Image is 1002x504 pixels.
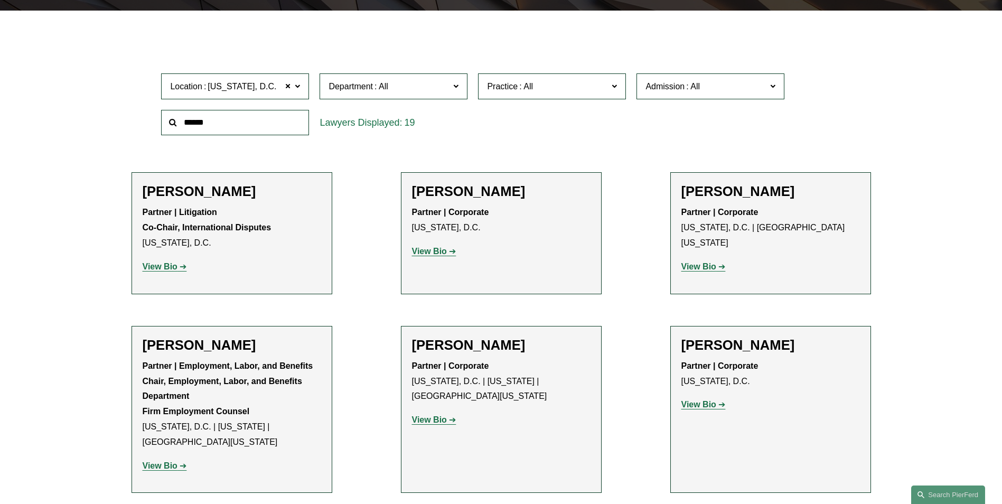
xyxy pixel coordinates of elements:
strong: View Bio [412,247,447,256]
span: Practice [487,82,518,91]
strong: Partner | Corporate [412,208,489,217]
h2: [PERSON_NAME] [681,337,860,353]
p: [US_STATE], D.C. [681,359,860,389]
a: View Bio [143,461,187,470]
strong: View Bio [681,262,716,271]
strong: Partner | Employment, Labor, and Benefits Chair, Employment, Labor, and Benefits Department Firm ... [143,361,313,416]
a: View Bio [143,262,187,271]
a: View Bio [412,247,456,256]
span: Admission [645,82,685,91]
span: Location [170,82,202,91]
h2: [PERSON_NAME] [412,337,591,353]
h2: [PERSON_NAME] [412,183,591,200]
strong: Partner | Corporate [681,361,758,370]
a: View Bio [412,415,456,424]
h2: [PERSON_NAME] [143,183,321,200]
strong: Partner | Corporate [681,208,758,217]
span: 19 [404,117,415,128]
strong: View Bio [143,461,177,470]
span: Department [329,82,373,91]
span: [US_STATE], D.C. [208,80,276,94]
strong: View Bio [412,415,447,424]
a: Search this site [911,486,985,504]
a: View Bio [681,400,726,409]
strong: View Bio [143,262,177,271]
strong: Partner | Litigation Co-Chair, International Disputes [143,208,271,232]
p: [US_STATE], D.C. | [US_STATE] | [GEOGRAPHIC_DATA][US_STATE] [412,359,591,404]
p: [US_STATE], D.C. [143,205,321,250]
strong: Partner | Corporate [412,361,489,370]
a: View Bio [681,262,726,271]
p: [US_STATE], D.C. | [US_STATE] | [GEOGRAPHIC_DATA][US_STATE] [143,359,321,450]
h2: [PERSON_NAME] [143,337,321,353]
p: [US_STATE], D.C. | [GEOGRAPHIC_DATA][US_STATE] [681,205,860,250]
h2: [PERSON_NAME] [681,183,860,200]
strong: View Bio [681,400,716,409]
p: [US_STATE], D.C. [412,205,591,236]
